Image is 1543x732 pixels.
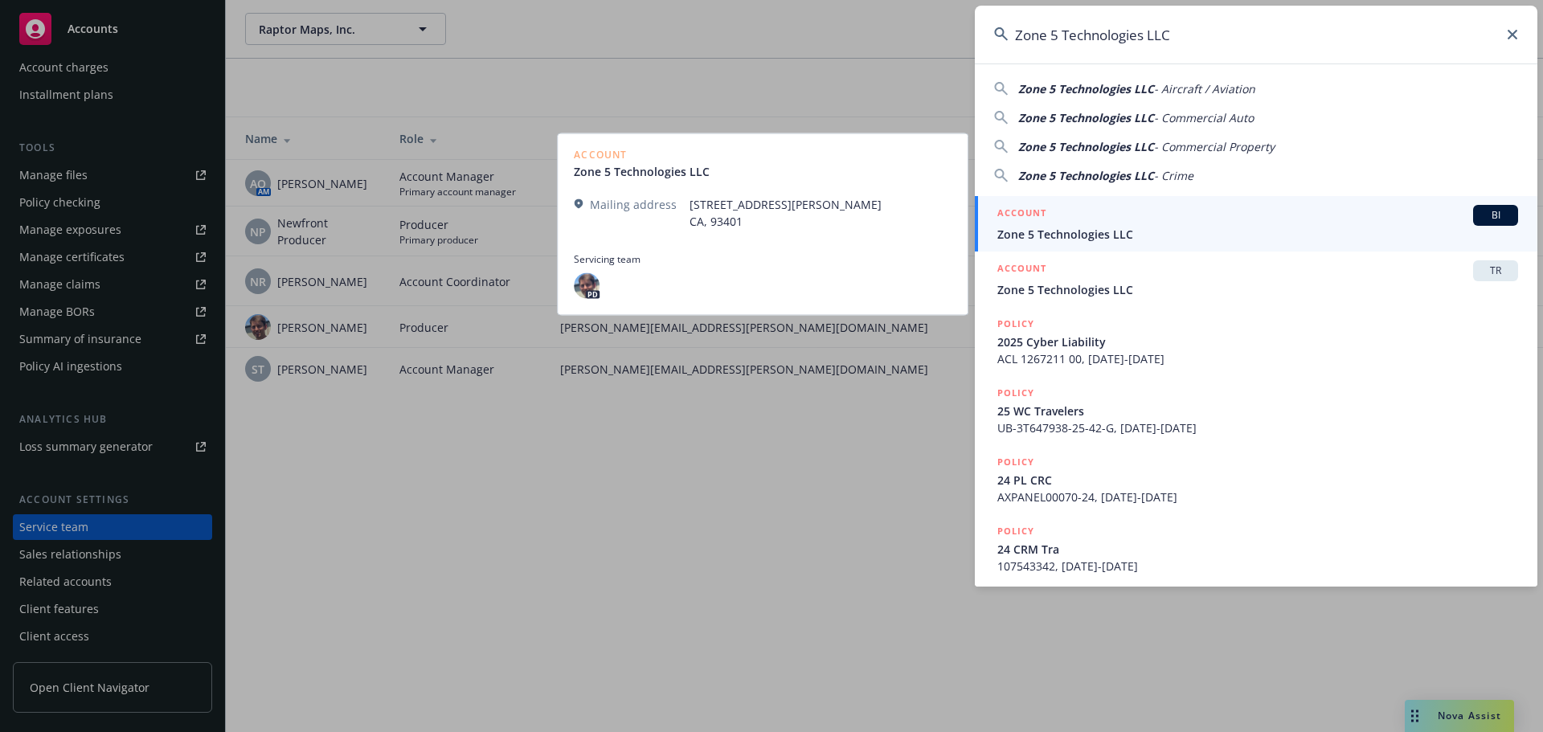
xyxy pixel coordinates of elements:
[997,260,1046,280] h5: ACCOUNT
[997,454,1034,470] h5: POLICY
[1018,81,1154,96] span: Zone 5 Technologies LLC
[997,472,1518,489] span: 24 PL CRC
[997,350,1518,367] span: ACL 1267211 00, [DATE]-[DATE]
[975,251,1537,307] a: ACCOUNTTRZone 5 Technologies LLC
[1018,110,1154,125] span: Zone 5 Technologies LLC
[997,558,1518,575] span: 107543342, [DATE]-[DATE]
[975,514,1537,583] a: POLICY24 CRM Tra107543342, [DATE]-[DATE]
[1480,264,1512,278] span: TR
[997,541,1518,558] span: 24 CRM Tra
[997,316,1034,332] h5: POLICY
[1154,139,1275,154] span: - Commercial Property
[997,333,1518,350] span: 2025 Cyber Liability
[975,196,1537,251] a: ACCOUNTBIZone 5 Technologies LLC
[997,226,1518,243] span: Zone 5 Technologies LLC
[1154,81,1255,96] span: - Aircraft / Aviation
[975,376,1537,445] a: POLICY25 WC TravelersUB-3T647938-25-42-G, [DATE]-[DATE]
[1018,139,1154,154] span: Zone 5 Technologies LLC
[997,205,1046,224] h5: ACCOUNT
[1018,168,1154,183] span: Zone 5 Technologies LLC
[997,489,1518,505] span: AXPANEL00070-24, [DATE]-[DATE]
[1154,168,1193,183] span: - Crime
[997,403,1518,419] span: 25 WC Travelers
[1154,110,1254,125] span: - Commercial Auto
[997,385,1034,401] h5: POLICY
[975,445,1537,514] a: POLICY24 PL CRCAXPANEL00070-24, [DATE]-[DATE]
[975,307,1537,376] a: POLICY2025 Cyber LiabilityACL 1267211 00, [DATE]-[DATE]
[975,6,1537,63] input: Search...
[1480,208,1512,223] span: BI
[997,419,1518,436] span: UB-3T647938-25-42-G, [DATE]-[DATE]
[997,523,1034,539] h5: POLICY
[997,281,1518,298] span: Zone 5 Technologies LLC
